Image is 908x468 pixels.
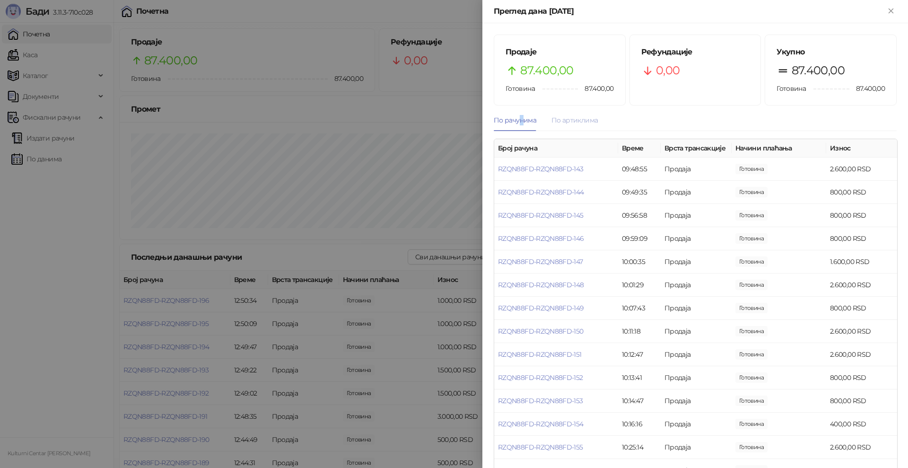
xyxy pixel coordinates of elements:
div: Преглед дана [DATE] [494,6,885,17]
span: 800,00 [735,233,768,244]
span: 800,00 [735,303,768,313]
span: 2.600,00 [735,164,768,174]
th: Број рачуна [494,139,618,158]
span: 87.400,00 [849,83,885,94]
span: 2.600,00 [735,442,768,452]
span: 87.400,00 [578,83,613,94]
h5: Укупно [777,46,885,58]
td: 1.600,00 RSD [826,250,897,274]
td: Продаја [661,413,732,436]
span: 400,00 [735,419,768,429]
td: 800,00 RSD [826,389,897,413]
td: Продаја [661,250,732,274]
td: 09:48:55 [618,158,661,181]
a: RZQN88FD-RZQN88FD-155 [498,443,583,451]
h5: Рефундације [641,46,750,58]
span: 2.600,00 [735,349,768,360]
span: 800,00 [735,187,768,197]
a: RZQN88FD-RZQN88FD-150 [498,327,584,336]
td: Продаја [661,343,732,366]
th: Време [618,139,661,158]
th: Врста трансакције [661,139,732,158]
td: 2.600,00 RSD [826,436,897,459]
td: Продаја [661,227,732,250]
h5: Продаје [506,46,614,58]
td: Продаја [661,320,732,343]
a: RZQN88FD-RZQN88FD-149 [498,304,584,312]
td: Продаја [661,436,732,459]
td: 800,00 RSD [826,181,897,204]
span: 87.400,00 [520,62,573,79]
div: По рачунима [494,115,536,125]
span: 800,00 [735,210,768,221]
td: 800,00 RSD [826,204,897,227]
td: Продаја [661,181,732,204]
td: 10:12:47 [618,343,661,366]
td: 09:49:35 [618,181,661,204]
a: RZQN88FD-RZQN88FD-153 [498,397,583,405]
td: 10:01:29 [618,274,661,297]
a: RZQN88FD-RZQN88FD-147 [498,257,583,266]
td: Продаја [661,204,732,227]
td: 10:25:14 [618,436,661,459]
a: RZQN88FD-RZQN88FD-143 [498,165,584,173]
a: RZQN88FD-RZQN88FD-154 [498,420,584,428]
td: 09:56:58 [618,204,661,227]
a: RZQN88FD-RZQN88FD-148 [498,281,584,289]
div: По артиклима [551,115,598,125]
button: Close [885,6,897,17]
th: Начини плаћања [732,139,826,158]
td: Продаја [661,274,732,297]
span: 0,00 [656,62,680,79]
span: Готовина [506,84,535,93]
span: 800,00 [735,396,768,406]
td: 400,00 RSD [826,413,897,436]
td: 800,00 RSD [826,227,897,250]
td: 2.600,00 RSD [826,320,897,343]
span: 2.600,00 [735,280,768,290]
td: 2.600,00 RSD [826,274,897,297]
td: 10:11:18 [618,320,661,343]
td: 10:16:16 [618,413,661,436]
a: RZQN88FD-RZQN88FD-151 [498,350,582,359]
span: 87.400,00 [792,62,845,79]
td: 09:59:09 [618,227,661,250]
a: RZQN88FD-RZQN88FD-144 [498,188,584,196]
span: 1.600,00 [735,256,768,267]
span: 2.600,00 [735,326,768,336]
td: 10:00:35 [618,250,661,274]
td: Продаја [661,366,732,389]
span: 800,00 [735,372,768,383]
td: Продаја [661,158,732,181]
td: 800,00 RSD [826,366,897,389]
td: 2.600,00 RSD [826,158,897,181]
a: RZQN88FD-RZQN88FD-146 [498,234,584,243]
a: RZQN88FD-RZQN88FD-152 [498,373,583,382]
td: Продаја [661,389,732,413]
td: 10:07:43 [618,297,661,320]
th: Износ [826,139,897,158]
span: Готовина [777,84,806,93]
a: RZQN88FD-RZQN88FD-145 [498,211,584,220]
td: 10:14:47 [618,389,661,413]
td: 2.600,00 RSD [826,343,897,366]
td: 10:13:41 [618,366,661,389]
td: 800,00 RSD [826,297,897,320]
td: Продаја [661,297,732,320]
